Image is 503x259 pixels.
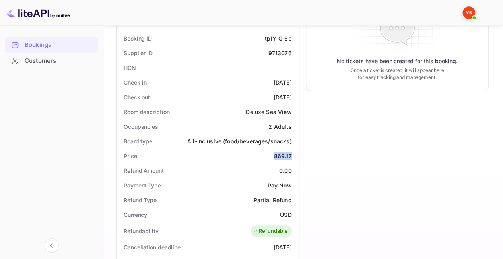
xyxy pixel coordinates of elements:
[124,108,169,116] div: Room description
[5,53,98,68] a: Customers
[124,152,137,160] div: Price
[267,181,291,189] div: Pay Now
[6,6,70,19] img: LiteAPI logo
[5,37,98,53] div: Bookings
[124,166,164,175] div: Refund Amount
[268,122,291,131] div: 2 Adults
[253,196,291,204] div: Partial Refund
[265,34,291,43] div: tpIY-G_6b
[462,6,475,19] img: Yandex Support
[274,243,292,251] div: [DATE]
[124,181,161,189] div: Payment Type
[274,152,292,160] div: 869.17
[124,227,159,235] div: Refundability
[124,49,153,57] div: Supplier ID
[187,137,292,145] div: All-inclusive (food/beverages/snacks)
[25,56,94,66] div: Customers
[268,49,291,57] div: 9713076
[124,34,152,43] div: Booking ID
[124,93,150,101] div: Check out
[274,93,292,101] div: [DATE]
[349,67,445,81] p: Once a ticket is created, it will appear here for easy tracking and management.
[337,57,458,65] p: No tickets have been created for this booking.
[124,64,136,72] div: HCN
[124,243,181,251] div: Cancellation deadline
[124,122,158,131] div: Occupancies
[124,196,157,204] div: Refund Type
[280,211,291,219] div: USD
[124,211,147,219] div: Currency
[124,137,152,145] div: Board type
[274,78,292,87] div: [DATE]
[124,78,147,87] div: Check-in
[5,53,98,69] div: Customers
[246,108,291,116] div: Deluxe Sea View
[279,166,292,175] div: 0.00
[25,41,94,50] div: Bookings
[45,238,59,253] button: Collapse navigation
[5,37,98,52] a: Bookings
[253,227,288,235] div: Refundable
